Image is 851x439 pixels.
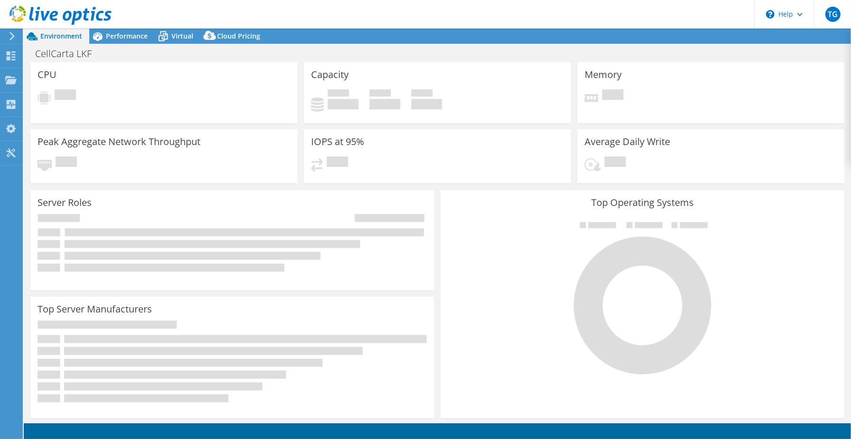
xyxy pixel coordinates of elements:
span: Pending [56,156,77,169]
span: Pending [327,156,348,169]
span: Environment [40,31,82,40]
h3: Capacity [311,69,349,80]
h4: 0 GiB [328,99,359,109]
h3: IOPS at 95% [311,137,364,147]
h3: CPU [38,69,57,80]
span: Pending [602,89,624,102]
span: Total [411,89,433,99]
h3: Average Daily Write [585,137,670,147]
span: Performance [106,31,148,40]
span: Free [369,89,391,99]
span: Pending [605,156,626,169]
h4: 0 GiB [411,99,442,109]
svg: \n [766,10,775,19]
span: TG [825,7,841,22]
span: Pending [55,89,76,102]
h3: Top Server Manufacturers [38,304,152,314]
h1: CellCarta LKF [31,49,106,59]
h3: Server Roles [38,197,92,208]
span: Cloud Pricing [217,31,260,40]
h4: 0 GiB [369,99,400,109]
span: Used [328,89,349,99]
h3: Peak Aggregate Network Throughput [38,137,200,147]
h3: Top Operating Systems [448,197,837,208]
h3: Memory [585,69,622,80]
span: Virtual [171,31,193,40]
